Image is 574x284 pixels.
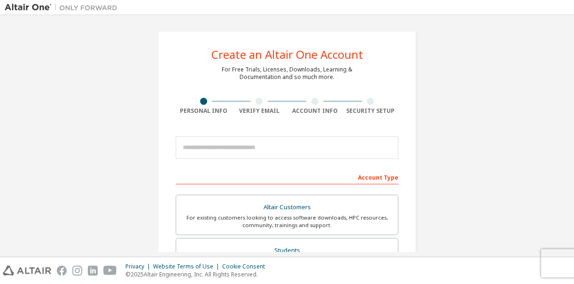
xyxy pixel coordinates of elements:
[72,266,82,276] img: instagram.svg
[176,169,398,184] div: Account Type
[103,266,117,276] img: youtube.svg
[88,266,98,276] img: linkedin.svg
[182,244,392,257] div: Students
[222,263,271,270] div: Cookie Consent
[57,266,67,276] img: facebook.svg
[153,263,222,270] div: Website Terms of Use
[211,49,363,60] div: Create an Altair One Account
[125,263,153,270] div: Privacy
[5,3,122,12] img: Altair One
[182,214,392,229] div: For existing customers looking to access software downloads, HPC resources, community, trainings ...
[3,266,51,276] img: altair_logo.svg
[222,66,352,81] div: For Free Trials, Licenses, Downloads, Learning & Documentation and so much more.
[232,107,287,115] div: Verify Email
[343,107,399,115] div: Security Setup
[287,107,343,115] div: Account Info
[125,270,271,278] p: © 2025 Altair Engineering, Inc. All Rights Reserved.
[176,107,232,115] div: Personal Info
[182,201,392,214] div: Altair Customers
